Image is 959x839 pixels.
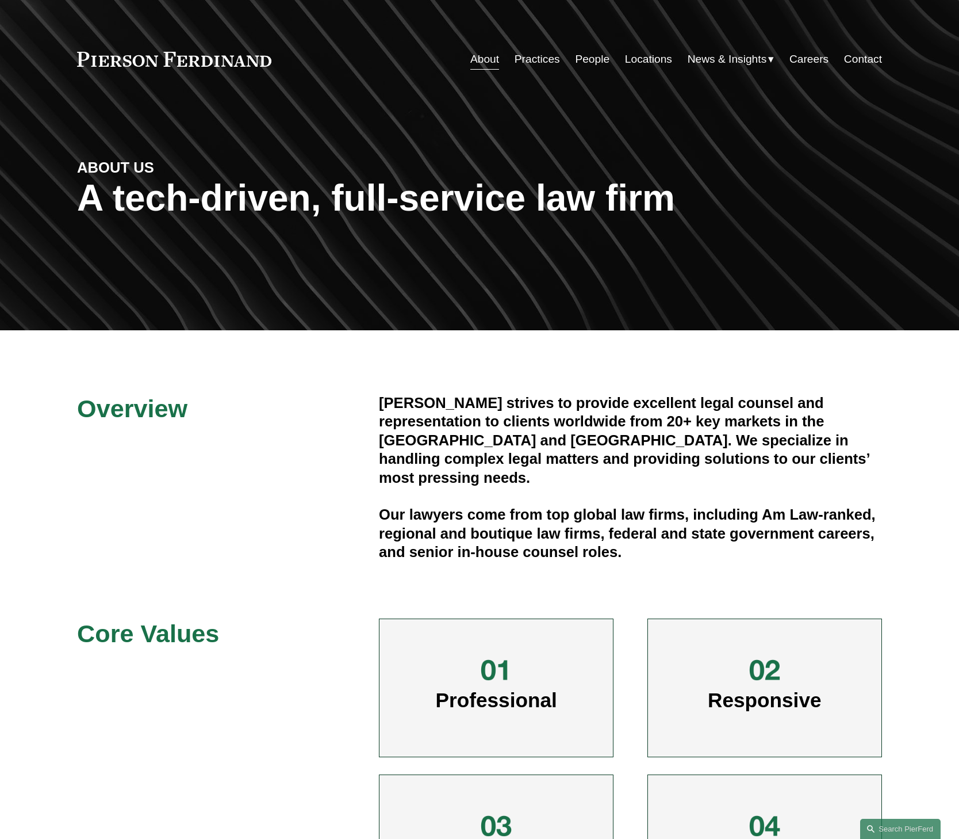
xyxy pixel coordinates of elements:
h4: [PERSON_NAME] strives to provide excellent legal counsel and representation to clients worldwide ... [379,394,882,487]
a: Practices [515,48,560,70]
a: About [470,48,499,70]
a: Search this site [860,819,941,839]
span: News & Insights [688,49,767,70]
span: Professional [436,689,557,711]
a: Locations [625,48,672,70]
h4: Our lawyers come from top global law firms, including Am Law-ranked, regional and boutique law fi... [379,505,882,561]
a: folder dropdown [688,48,774,70]
span: Core Values [77,620,219,647]
a: People [575,48,609,70]
h1: A tech-driven, full-service law firm [77,177,882,219]
a: Contact [844,48,882,70]
span: Responsive [708,689,822,711]
span: Overview [77,395,187,422]
a: Careers [789,48,828,70]
strong: ABOUT US [77,159,154,176]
